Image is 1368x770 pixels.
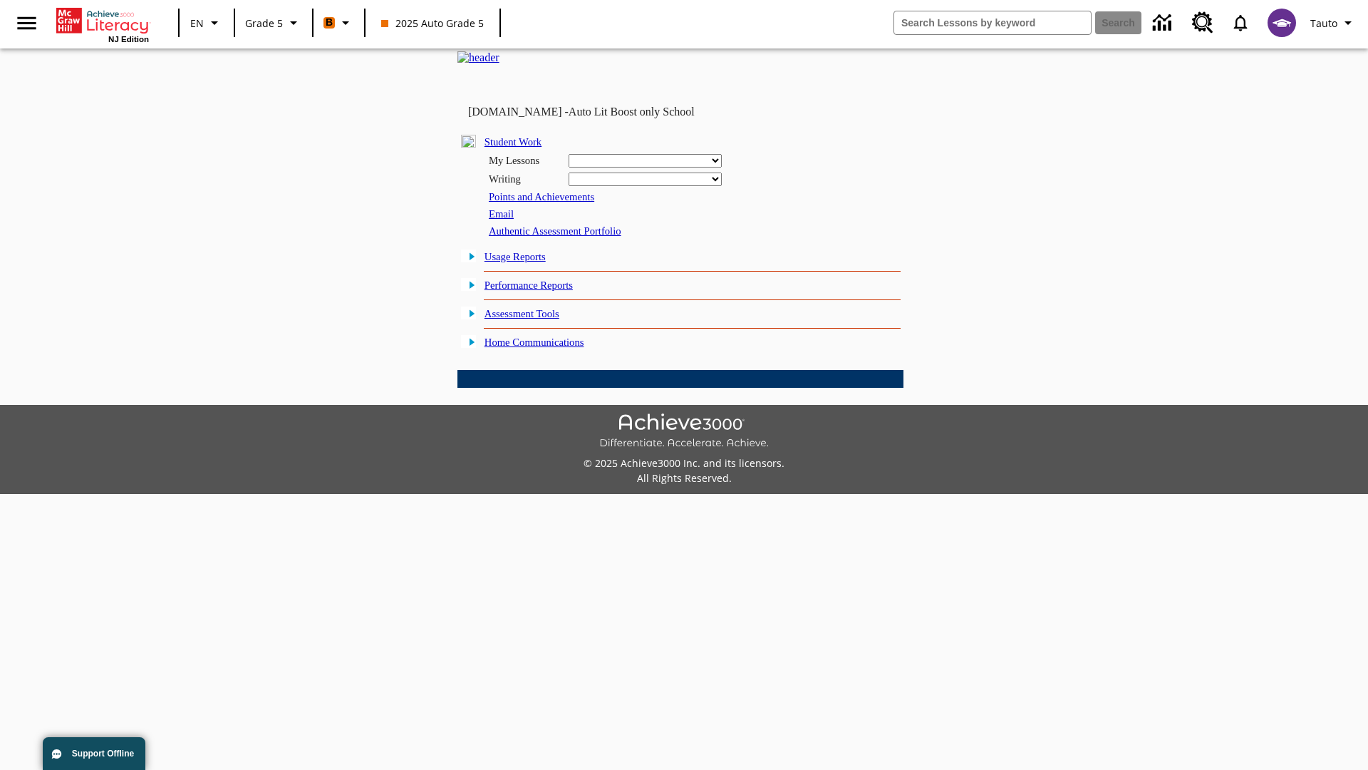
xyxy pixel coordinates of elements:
[468,106,730,118] td: [DOMAIN_NAME] -
[1222,4,1259,41] a: Notifications
[381,16,484,31] span: 2025 Auto Grade 5
[239,10,308,36] button: Grade: Grade 5, Select a grade
[245,16,283,31] span: Grade 5
[108,35,149,43] span: NJ Edition
[894,11,1091,34] input: search field
[569,106,695,118] nobr: Auto Lit Boost only School
[1259,4,1305,41] button: Select a new avatar
[489,225,621,237] a: Authentic Assessment Portfolio
[489,191,594,202] a: Points and Achievements
[461,307,476,319] img: plus.gif
[6,2,48,44] button: Open side menu
[484,308,559,319] a: Assessment Tools
[326,14,333,31] span: B
[489,155,560,167] div: My Lessons
[484,136,541,148] a: Student Work
[457,51,499,64] img: header
[72,749,134,759] span: Support Offline
[484,337,584,348] a: Home Communications
[461,250,476,262] img: plus.gif
[461,135,476,148] img: minus.gif
[1310,16,1337,31] span: Tauto
[461,335,476,348] img: plus.gif
[489,173,560,185] div: Writing
[489,208,514,220] a: Email
[1144,4,1183,43] a: Data Center
[461,278,476,291] img: plus.gif
[318,10,360,36] button: Boost Class color is orange. Change class color
[190,16,204,31] span: EN
[484,279,573,291] a: Performance Reports
[1183,4,1222,42] a: Resource Center, Will open in new tab
[184,10,229,36] button: Language: EN, Select a language
[1268,9,1296,37] img: avatar image
[599,414,769,450] img: Achieve3000 Differentiate Accelerate Achieve
[56,5,149,43] div: Home
[43,737,145,770] button: Support Offline
[1305,10,1362,36] button: Profile/Settings
[484,251,546,262] a: Usage Reports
